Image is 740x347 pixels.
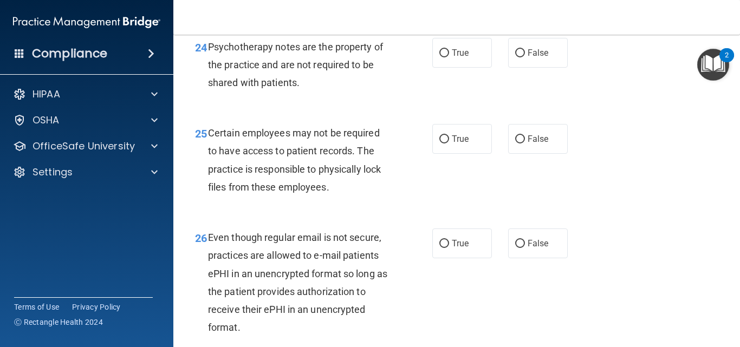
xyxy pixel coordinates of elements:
button: Open Resource Center, 2 new notifications [697,49,729,81]
p: OSHA [33,114,60,127]
a: Privacy Policy [72,302,121,312]
input: False [515,49,525,57]
input: False [515,240,525,248]
p: OfficeSafe University [33,140,135,153]
a: Terms of Use [14,302,59,312]
input: True [439,49,449,57]
input: False [515,135,525,143]
img: PMB logo [13,11,160,33]
span: True [452,134,469,144]
input: True [439,240,449,248]
span: 24 [195,41,207,54]
span: 26 [195,232,207,245]
a: OfficeSafe University [13,140,158,153]
h4: Compliance [32,46,107,61]
span: True [452,238,469,248]
span: Ⓒ Rectangle Health 2024 [14,317,103,328]
span: Psychotherapy notes are the property of the practice and are not required to be shared with patie... [208,41,383,88]
span: Even though regular email is not secure, practices are allowed to e-mail patients ePHI in an unen... [208,232,387,333]
span: 25 [195,127,207,140]
a: OSHA [13,114,158,127]
a: HIPAA [13,88,158,101]
span: False [528,134,549,144]
a: Settings [13,166,158,179]
input: True [439,135,449,143]
p: Settings [33,166,73,179]
span: True [452,48,469,58]
span: False [528,48,549,58]
span: Certain employees may not be required to have access to patient records. The practice is responsi... [208,127,381,193]
p: HIPAA [33,88,60,101]
div: 2 [725,55,729,69]
span: False [528,238,549,248]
